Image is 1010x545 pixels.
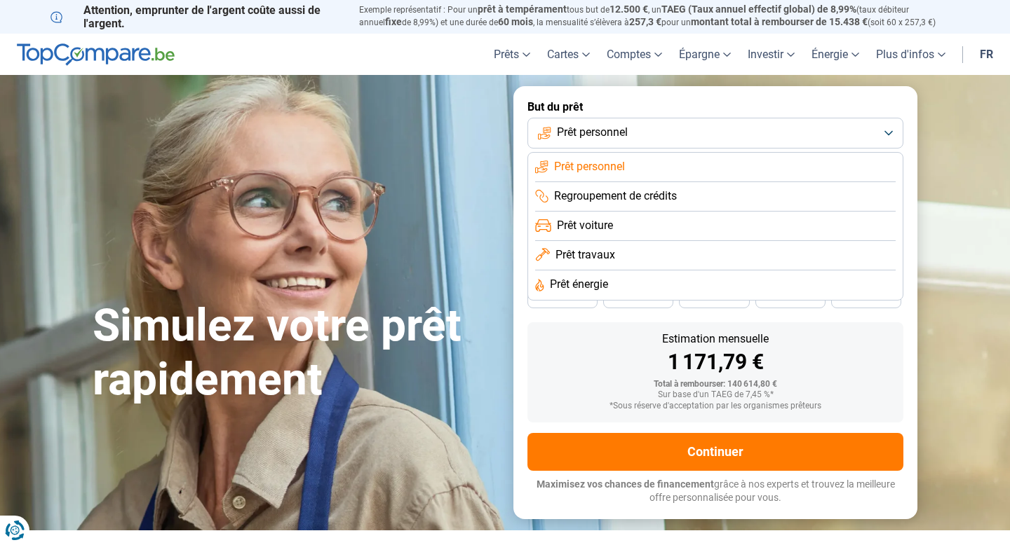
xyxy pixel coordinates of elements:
span: montant total à rembourser de 15.438 € [691,16,868,27]
a: Prêts [485,34,539,75]
span: Prêt travaux [555,247,615,263]
span: 24 mois [851,294,882,302]
span: Prêt personnel [557,125,628,140]
span: Prêt personnel [554,159,625,174]
span: 48 mois [547,294,578,302]
span: 60 mois [498,16,533,27]
span: prêt à tempérament [478,4,567,15]
span: 12.500 € [610,4,648,15]
span: 30 mois [775,294,806,302]
div: Sur base d'un TAEG de 7,45 %* [539,390,892,400]
span: Prêt voiture [557,218,613,233]
span: Prêt énergie [550,277,608,292]
label: But du prêt [527,100,903,113]
div: 1 171,79 € [539,352,892,373]
a: Cartes [539,34,598,75]
button: Continuer [527,433,903,471]
span: 257,3 € [629,16,661,27]
a: Plus d'infos [868,34,954,75]
span: fixe [385,16,402,27]
p: Attention, emprunter de l'argent coûte aussi de l'argent. [50,4,342,30]
span: 36 mois [699,294,729,302]
span: Maximisez vos chances de financement [537,478,714,490]
div: Estimation mensuelle [539,333,892,345]
a: Comptes [598,34,671,75]
a: Énergie [803,34,868,75]
h1: Simulez votre prêt rapidement [93,299,497,407]
a: fr [971,34,1002,75]
span: Regroupement de crédits [554,188,677,204]
button: Prêt personnel [527,118,903,149]
p: Exemple représentatif : Pour un tous but de , un (taux débiteur annuel de 8,99%) et une durée de ... [359,4,959,29]
span: TAEG (Taux annuel effectif global) de 8,99% [661,4,856,15]
a: Épargne [671,34,739,75]
div: Total à rembourser: 140 614,80 € [539,380,892,389]
a: Investir [739,34,803,75]
div: *Sous réserve d'acceptation par les organismes prêteurs [539,401,892,411]
p: grâce à nos experts et trouvez la meilleure offre personnalisée pour vous. [527,478,903,505]
span: 42 mois [623,294,654,302]
img: TopCompare [17,43,175,66]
